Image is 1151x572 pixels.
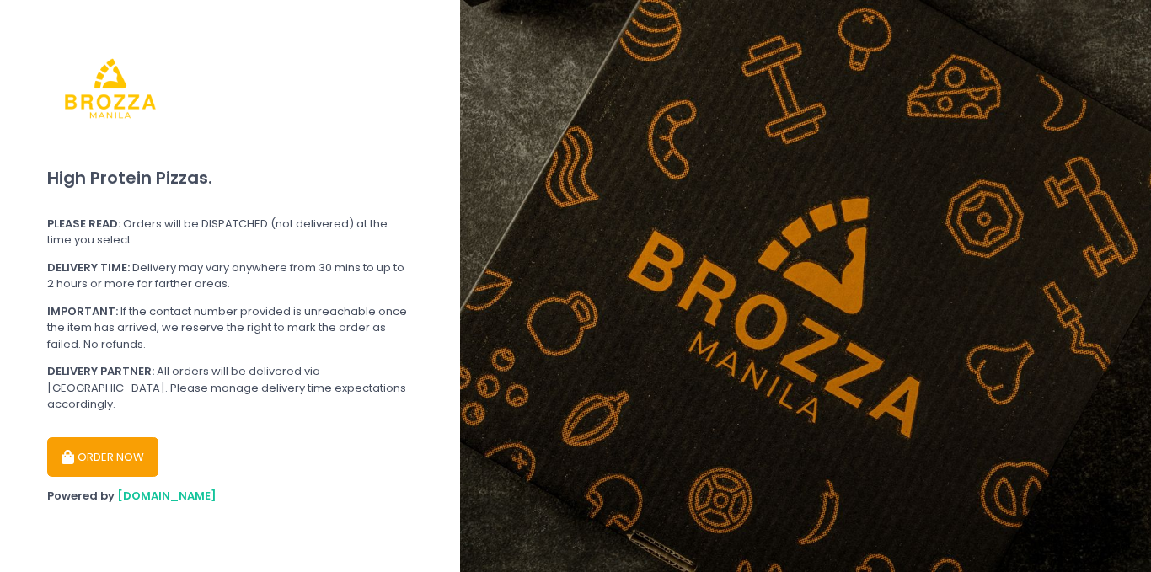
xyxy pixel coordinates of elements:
b: DELIVERY PARTNER: [47,363,154,379]
b: DELIVERY TIME: [47,259,130,275]
div: Delivery may vary anywhere from 30 mins to up to 2 hours or more for farther areas. [47,259,413,292]
img: Brozza Manila [47,25,174,152]
b: PLEASE READ: [47,216,120,232]
b: IMPORTANT: [47,303,118,319]
a: [DOMAIN_NAME] [117,488,217,504]
div: High Protein Pizzas. [47,152,413,205]
button: ORDER NOW [47,437,158,478]
div: Powered by [47,488,413,505]
div: If the contact number provided is unreachable once the item has arrived, we reserve the right to ... [47,303,413,353]
div: All orders will be delivered via [GEOGRAPHIC_DATA]. Please manage delivery time expectations acco... [47,363,413,413]
div: Orders will be DISPATCHED (not delivered) at the time you select. [47,216,413,249]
